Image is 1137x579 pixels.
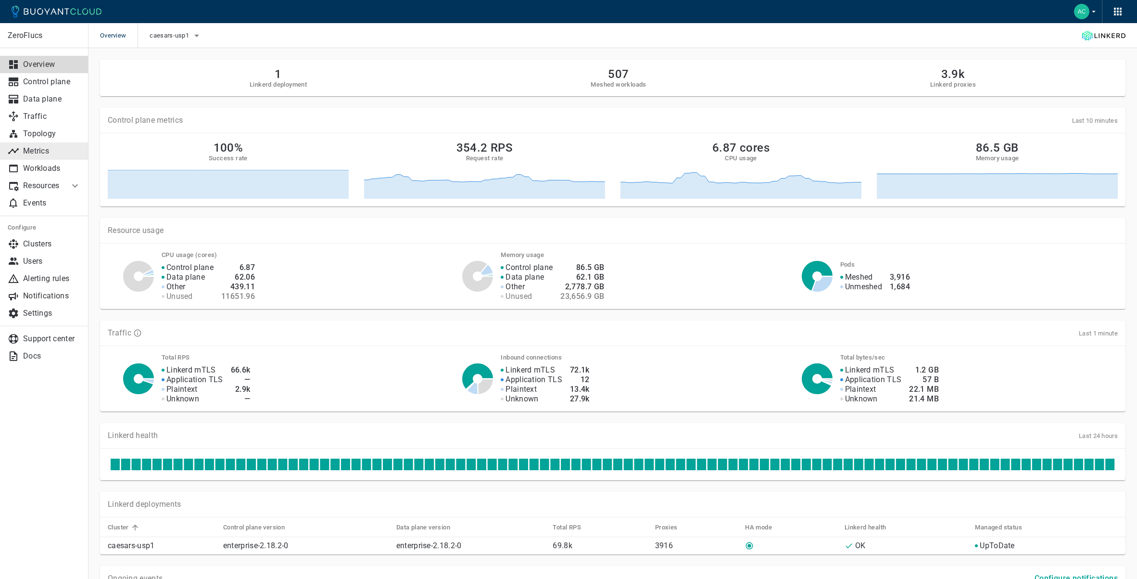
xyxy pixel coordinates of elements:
span: Data plane version [396,523,463,532]
p: Application TLS [845,375,902,385]
h2: 86.5 GB [976,141,1019,154]
a: 354.2 RPSRequest rate [364,141,605,199]
p: Unknown [166,394,199,404]
p: Meshed [845,272,873,282]
span: Control plane version [223,523,297,532]
p: Events [23,198,81,208]
h5: Meshed workloads [591,81,646,89]
h5: Control plane version [223,524,285,531]
h2: 6.87 cores [712,141,770,154]
span: Total RPS [553,523,594,532]
h5: Cluster [108,524,129,531]
h5: Linkerd proxies [930,81,976,89]
h4: 21.4 MB [909,394,939,404]
h2: 3.9k [930,67,976,81]
span: Managed status [975,523,1035,532]
a: enterprise-2.18.2-0 [223,541,289,550]
p: Data plane [166,272,205,282]
h4: 6.87 [221,263,255,272]
p: Support center [23,334,81,344]
span: Cluster [108,523,141,532]
p: Traffic [108,328,131,338]
a: 86.5 GBMemory usage [877,141,1118,199]
svg: TLS data is compiled from traffic seen by Linkerd proxies. RPS and TCP bytes reflect both inbound... [133,329,142,337]
p: ZeroFlucs [8,31,80,40]
h4: — [231,394,251,404]
h4: 3,916 [890,272,910,282]
h5: Total RPS [553,524,581,531]
p: Resources [23,181,62,191]
h5: CPU usage [725,154,757,162]
h2: 354.2 RPS [456,141,513,154]
h4: 22.1 MB [909,385,939,394]
p: Control plane [505,263,553,272]
p: Linkerd health [108,431,158,440]
p: Workloads [23,164,81,173]
h4: 62.1 GB [560,272,604,282]
h4: 27.9k [570,394,590,404]
p: Control plane [23,77,81,87]
h2: 1 [250,67,307,81]
span: caesars-usp1 [150,32,191,39]
h4: 1.2 GB [909,365,939,375]
p: Linkerd mTLS [166,365,216,375]
p: Topology [23,129,81,139]
p: Application TLS [166,375,223,385]
span: Last 24 hours [1079,432,1118,439]
p: Unknown [845,394,878,404]
h2: 100% [214,141,243,154]
h4: 66.6k [231,365,251,375]
h5: Data plane version [396,524,450,531]
p: Application TLS [505,375,562,385]
p: Clusters [23,239,81,249]
p: Metrics [23,146,81,156]
span: Linkerd health [845,523,899,532]
h4: 57 B [909,375,939,385]
button: caesars-usp1 [150,28,202,43]
h4: 1,684 [890,282,910,292]
p: caesars-usp1 [108,541,215,551]
h4: 86.5 GB [560,263,604,272]
p: Linkerd mTLS [505,365,555,375]
h5: HA mode [745,524,772,531]
h5: Linkerd health [845,524,886,531]
span: Last 10 minutes [1072,117,1118,124]
h4: 62.06 [221,272,255,282]
a: 100%Success rate [108,141,349,199]
h5: Success rate [209,154,248,162]
p: Notifications [23,291,81,301]
h4: 2.9k [231,385,251,394]
h4: 72.1k [570,365,590,375]
h4: 12 [570,375,590,385]
p: Plaintext [505,385,537,394]
p: Users [23,257,81,266]
h5: Managed status [975,524,1022,531]
a: enterprise-2.18.2-0 [396,541,462,550]
a: 6.87 coresCPU usage [620,141,861,199]
h4: 2,778.7 GB [560,282,604,292]
p: Unmeshed [845,282,882,292]
p: Plaintext [845,385,876,394]
p: Plaintext [166,385,198,394]
span: Proxies [655,523,690,532]
h5: Request rate [466,154,504,162]
p: Docs [23,351,81,361]
img: Accounts Payable [1074,4,1089,19]
p: Linkerd deployments [108,500,181,509]
p: UpToDate [980,541,1014,551]
span: Last 1 minute [1079,330,1118,337]
p: Unused [505,292,532,301]
h5: Configure [8,224,81,232]
p: Data plane [505,272,544,282]
p: Overview [23,60,81,69]
h4: 13.4k [570,385,590,394]
h5: Memory usage [976,154,1019,162]
h4: — [231,375,251,385]
span: Overview [100,23,138,48]
span: HA mode [745,523,784,532]
p: 69.8k [553,541,647,551]
p: Alerting rules [23,274,81,283]
p: Traffic [23,112,81,121]
h5: Linkerd deployment [250,81,307,89]
h5: Proxies [655,524,678,531]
